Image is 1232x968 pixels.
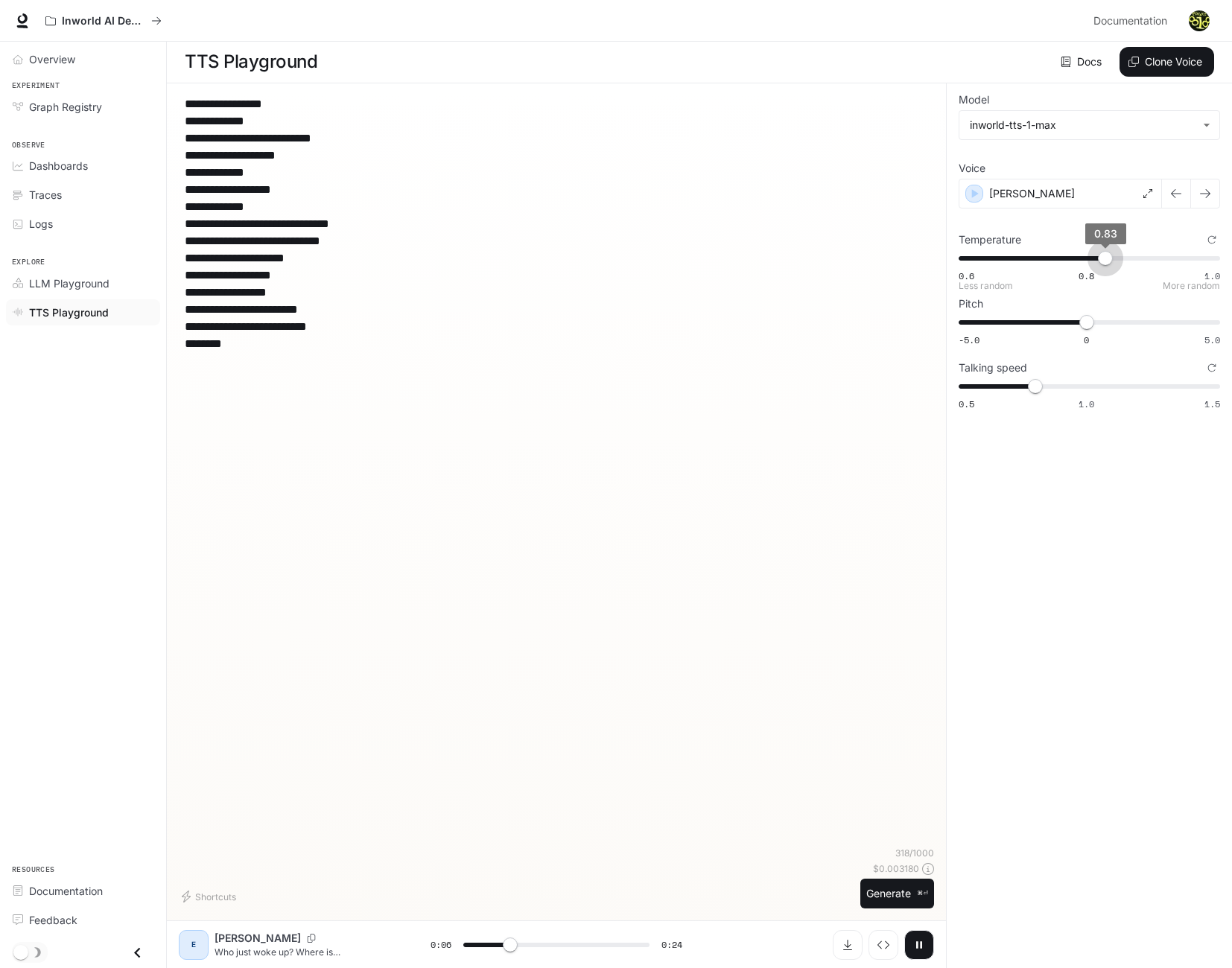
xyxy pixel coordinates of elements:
[62,15,145,28] p: Inworld AI Demos
[1087,6,1178,36] a: Documentation
[29,51,75,67] span: Overview
[215,946,395,958] p: Who just woke up? Where is [PERSON_NAME]? What do you see in his room? What is this called? It’s ...
[959,111,1219,139] div: inworld-tts-1-max
[989,186,1075,201] p: [PERSON_NAME]
[6,182,160,208] a: Traces
[29,158,88,173] span: Dashboards
[1204,360,1220,376] button: Reset to default
[1163,281,1220,290] p: More random
[1204,232,1220,248] button: Reset to default
[959,270,974,282] span: 0.6
[1204,398,1220,410] span: 1.5
[895,847,934,859] p: 318 / 1000
[29,305,109,320] span: TTS Playground
[1058,47,1108,77] a: Docs
[29,276,109,291] span: LLM Playground
[29,187,62,203] span: Traces
[917,889,928,898] p: ⌘⏎
[1189,10,1210,31] img: User avatar
[185,47,317,77] h1: TTS Playground
[6,878,160,904] a: Documentation
[1079,270,1094,282] span: 0.8
[869,930,898,960] button: Inspect
[959,281,1013,290] p: Less random
[661,937,682,952] span: 0:24
[1120,47,1214,77] button: Clone Voice
[959,95,989,105] p: Model
[13,943,28,960] span: Dark mode toggle
[970,118,1196,133] div: inworld-tts-1-max
[959,235,1021,245] p: Temperature
[29,99,102,115] span: Graph Registry
[873,862,919,875] p: $ 0.003180
[431,937,451,952] span: 0:06
[121,937,154,968] button: Close drawer
[1084,334,1089,346] span: 0
[182,933,206,957] div: E
[39,6,168,36] button: All workspaces
[6,211,160,237] a: Logs
[6,907,160,933] a: Feedback
[6,270,160,296] a: LLM Playground
[29,216,53,232] span: Logs
[1204,270,1220,282] span: 1.0
[6,299,160,325] a: TTS Playground
[29,883,103,899] span: Documentation
[29,912,77,928] span: Feedback
[6,153,160,179] a: Dashboards
[1094,227,1117,240] span: 0.83
[6,46,160,72] a: Overview
[179,885,242,908] button: Shortcuts
[6,94,160,120] a: Graph Registry
[860,879,934,909] button: Generate⌘⏎
[959,398,974,410] span: 0.5
[301,934,322,943] button: Copy Voice ID
[1204,334,1220,346] span: 5.0
[1184,6,1214,36] button: User avatar
[959,334,979,346] span: -5.0
[1079,398,1094,410] span: 1.0
[959,363,1027,373] p: Talking speed
[959,299,983,309] p: Pitch
[1093,12,1167,31] span: Documentation
[215,931,301,946] p: [PERSON_NAME]
[959,163,985,173] p: Voice
[833,930,863,960] button: Download audio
